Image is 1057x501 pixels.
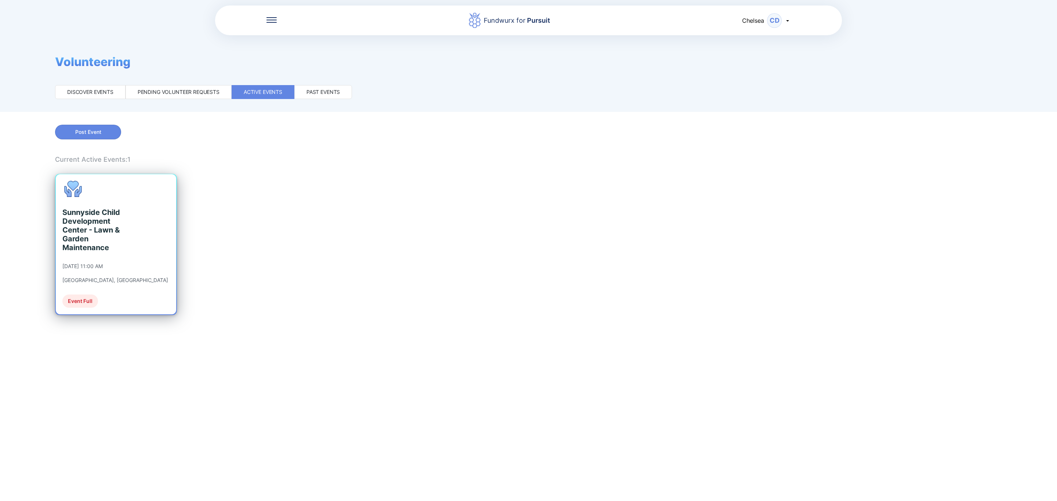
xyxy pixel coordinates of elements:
div: CD [767,13,782,28]
div: [GEOGRAPHIC_DATA], [GEOGRAPHIC_DATA] [62,277,168,284]
div: Past events [306,88,340,96]
div: Current Active Events: 1 [55,156,1002,163]
div: Sunnyside Child Development Center - Lawn & Garden Maintenance [62,208,130,252]
button: Post Event [55,125,121,139]
div: Discover events [67,88,113,96]
span: Post Event [75,128,101,136]
div: [DATE] 11:00 AM [62,263,103,270]
div: Fundwurx for [484,15,550,26]
div: Pending volunteer requests [138,88,219,96]
span: Volunteering [55,55,131,69]
span: Chelsea [742,17,764,24]
div: Active events [244,88,282,96]
span: Pursuit [526,17,550,24]
div: Event Full [62,295,98,308]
